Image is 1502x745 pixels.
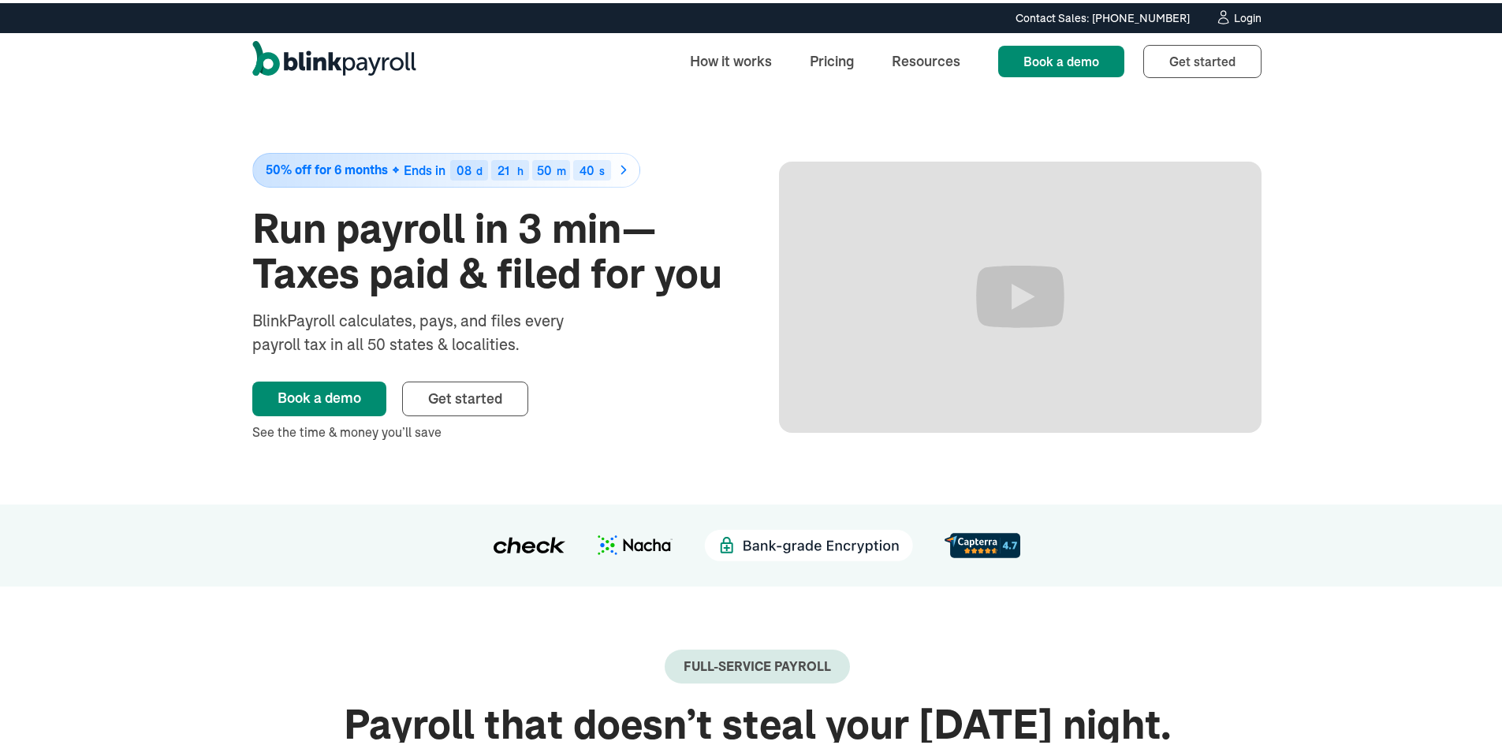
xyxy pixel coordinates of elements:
[252,203,735,293] h1: Run payroll in 3 min—Taxes paid & filed for you
[557,162,566,173] div: m
[252,419,735,438] div: See the time & money you’ll save
[677,41,785,75] a: How it works
[1215,6,1262,24] a: Login
[457,159,471,175] span: 08
[1143,42,1262,75] a: Get started
[580,159,594,175] span: 40
[1023,50,1099,66] span: Book a demo
[797,41,867,75] a: Pricing
[252,38,416,79] a: home
[252,306,606,353] div: BlinkPayroll calculates, pays, and files every payroll tax in all 50 states & localities.
[1016,7,1190,24] div: Contact Sales: [PHONE_NUMBER]
[998,43,1124,74] a: Book a demo
[599,162,605,173] div: s
[428,386,502,404] span: Get started
[1169,50,1236,66] span: Get started
[252,378,386,413] a: Book a demo
[684,656,831,671] div: Full-Service payroll
[879,41,973,75] a: Resources
[1234,9,1262,20] div: Login
[252,699,1262,744] h2: Payroll that doesn’t steal your [DATE] night.
[476,162,483,173] div: d
[402,378,528,413] a: Get started
[498,159,509,175] span: 21
[779,158,1262,430] iframe: Run Payroll in 3 min with BlinkPayroll
[517,162,524,173] div: h
[266,160,388,173] span: 50% off for 6 months
[252,150,735,184] a: 50% off for 6 monthsEnds in08d21h50m40s
[945,530,1020,554] img: d56c0860-961d-46a8-819e-eda1494028f8.svg
[404,159,445,175] span: Ends in
[537,159,552,175] span: 50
